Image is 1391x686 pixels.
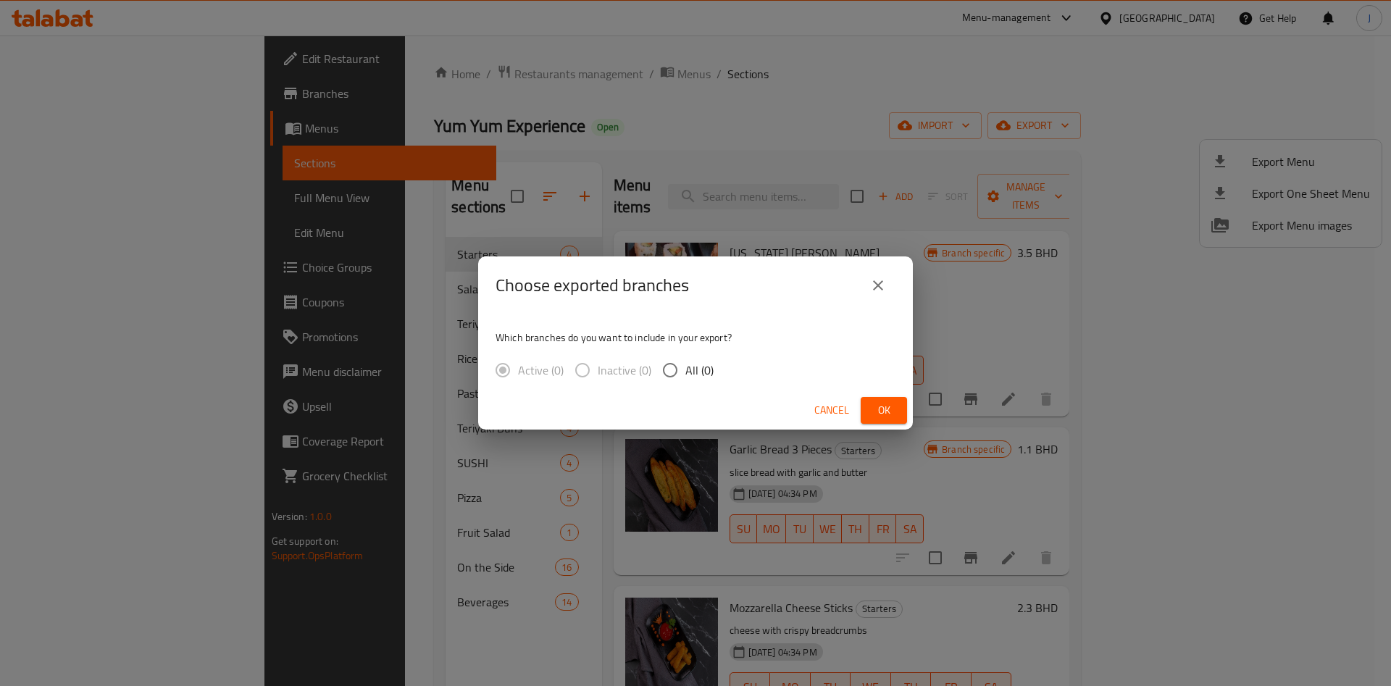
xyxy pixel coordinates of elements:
[496,274,689,297] h2: Choose exported branches
[685,361,714,379] span: All (0)
[814,401,849,419] span: Cancel
[809,397,855,424] button: Cancel
[518,361,564,379] span: Active (0)
[496,330,895,345] p: Which branches do you want to include in your export?
[598,361,651,379] span: Inactive (0)
[861,268,895,303] button: close
[861,397,907,424] button: Ok
[872,401,895,419] span: Ok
